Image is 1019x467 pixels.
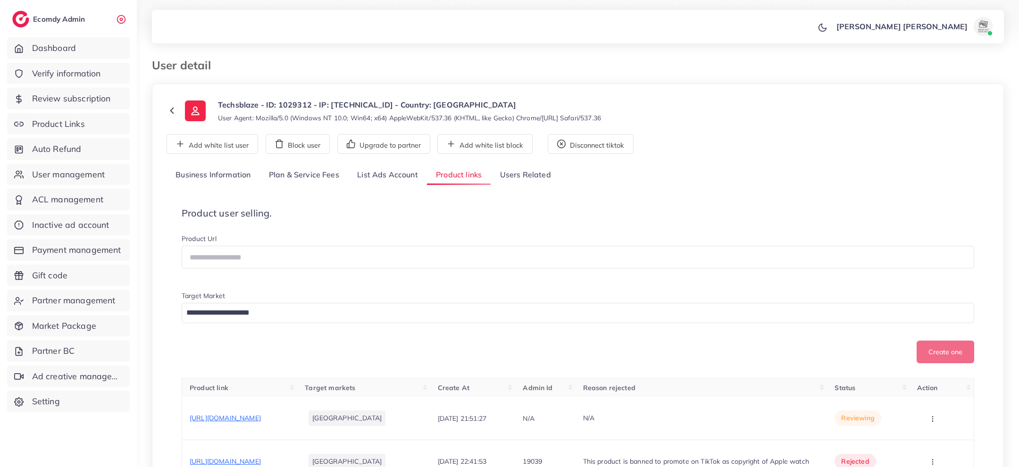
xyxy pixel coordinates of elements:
a: Review subscription [7,88,130,109]
a: Market Package [7,315,130,337]
p: This product is banned to promote on TikTok as copyright of Apple watch [583,456,820,467]
label: Target Market [182,291,225,300]
a: Inactive ad account [7,214,130,236]
span: [URL][DOMAIN_NAME] [190,457,261,466]
small: User Agent: Mozilla/5.0 (Windows NT 10.0; Win64; x64) AppleWebKit/537.36 (KHTML, like Gecko) Chro... [218,113,601,123]
p: [DATE] 21:51:27 [438,413,486,424]
span: Create At [438,384,469,392]
span: Ad creative management [32,370,123,383]
div: Search for option [182,303,974,323]
a: User management [7,164,130,185]
span: Review subscription [32,92,111,105]
span: Reason rejected [583,384,635,392]
a: Partner BC [7,340,130,362]
p: [PERSON_NAME] [PERSON_NAME] [836,21,968,32]
input: Search for option [183,306,962,320]
span: Partner BC [32,345,75,357]
a: ACL management [7,189,130,210]
span: Admin Id [523,384,552,392]
span: rejected [841,457,869,466]
p: Techsblaze - ID: 1029312 - IP: [TECHNICAL_ID] - Country: [GEOGRAPHIC_DATA] [218,99,601,110]
a: Dashboard [7,37,130,59]
span: User management [32,168,105,181]
img: avatar [974,17,993,36]
span: Market Package [32,320,96,332]
a: Payment management [7,239,130,261]
span: Target markets [305,384,355,392]
a: Plan & Service Fees [260,165,348,185]
h4: Product user selling. [182,208,974,219]
button: Create one [917,341,974,363]
a: Verify information [7,63,130,84]
a: Auto Refund [7,138,130,160]
span: ACL management [32,193,103,206]
button: Add white list user [167,134,258,154]
p: 19039 [523,456,542,467]
a: Product Links [7,113,130,135]
span: N/A [583,414,594,422]
button: Upgrade to partner [337,134,430,154]
span: Partner management [32,294,116,307]
span: Setting [32,395,60,408]
span: Auto Refund [32,143,82,155]
a: logoEcomdy Admin [12,11,87,27]
span: Payment management [32,244,121,256]
span: Action [917,384,938,392]
a: Gift code [7,265,130,286]
span: Status [835,384,855,392]
h2: Ecomdy Admin [33,15,87,24]
li: [GEOGRAPHIC_DATA] [309,410,385,425]
a: Business Information [167,165,260,185]
a: List Ads Account [348,165,427,185]
a: [PERSON_NAME] [PERSON_NAME]avatar [831,17,996,36]
span: Gift code [32,269,67,282]
a: Setting [7,391,130,412]
a: Partner management [7,290,130,311]
button: Disconnect tiktok [548,134,634,154]
img: ic-user-info.36bf1079.svg [185,100,206,121]
span: Dashboard [32,42,76,54]
span: Product link [190,384,228,392]
button: Add white list block [437,134,533,154]
a: Users Related [491,165,560,185]
span: Verify information [32,67,101,80]
span: Product Links [32,118,85,130]
span: [URL][DOMAIN_NAME] [190,414,261,422]
a: Product links [427,165,491,185]
h3: User detail [152,58,218,72]
span: reviewing [841,413,874,423]
span: Inactive ad account [32,219,109,231]
button: Block user [266,134,330,154]
p: N/A [523,413,534,424]
img: logo [12,11,29,27]
p: [DATE] 22:41:53 [438,456,486,467]
a: Ad creative management [7,366,130,387]
label: Product Url [182,234,217,243]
